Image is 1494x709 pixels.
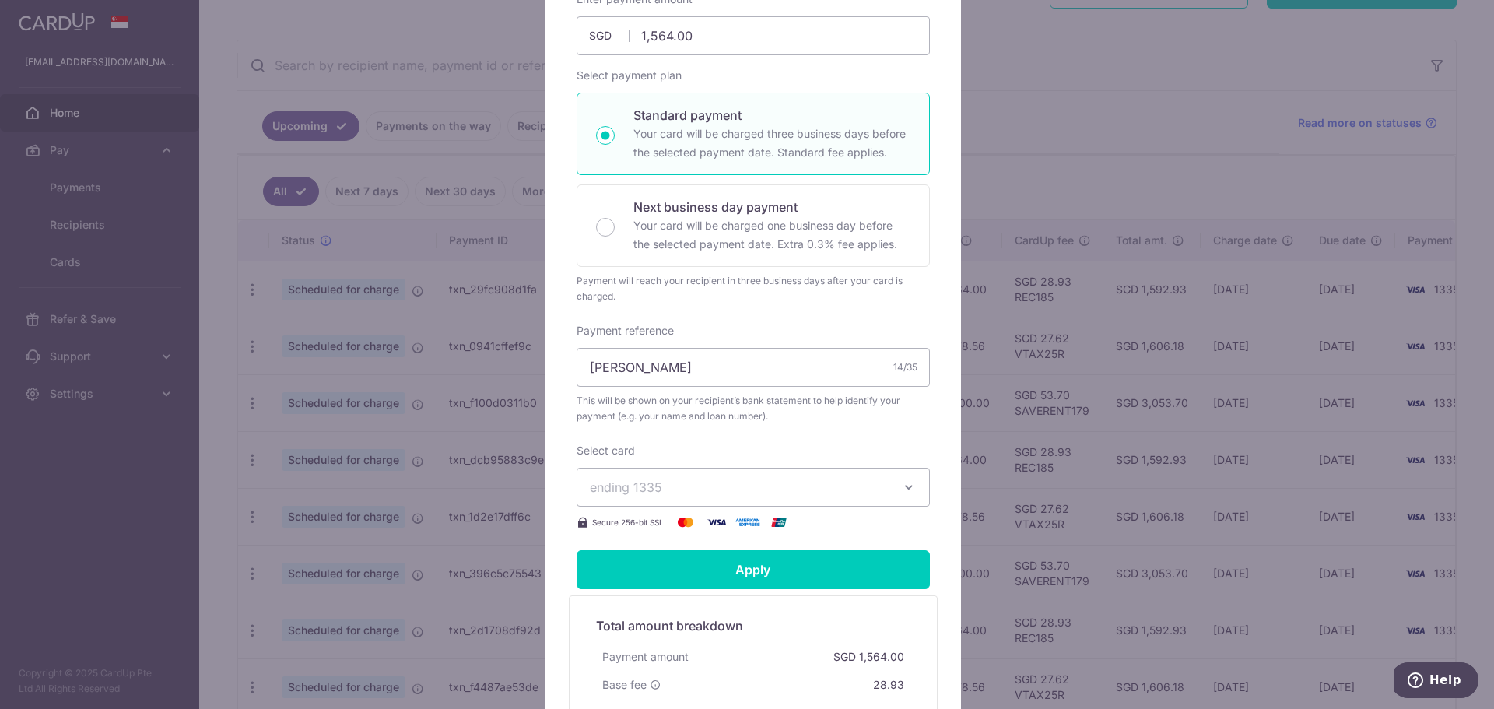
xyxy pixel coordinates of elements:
[35,11,67,25] span: Help
[633,216,910,254] p: Your card will be charged one business day before the selected payment date. Extra 0.3% fee applies.
[596,643,695,671] div: Payment amount
[893,360,917,375] div: 14/35
[592,516,664,528] span: Secure 256-bit SSL
[577,443,635,458] label: Select card
[763,513,794,532] img: UnionPay
[577,468,930,507] button: ending 1335
[596,616,910,635] h5: Total amount breakdown
[577,273,930,304] div: Payment will reach your recipient in three business days after your card is charged.
[589,28,630,44] span: SGD
[633,198,910,216] p: Next business day payment
[633,106,910,125] p: Standard payment
[670,513,701,532] img: Mastercard
[577,16,930,55] input: 0.00
[827,643,910,671] div: SGD 1,564.00
[577,550,930,589] input: Apply
[602,677,647,693] span: Base fee
[590,479,662,495] span: ending 1335
[577,393,930,424] span: This will be shown on your recipient’s bank statement to help identify your payment (e.g. your na...
[867,671,910,699] div: 28.93
[701,513,732,532] img: Visa
[732,513,763,532] img: American Express
[577,323,674,339] label: Payment reference
[1394,662,1478,701] iframe: Opens a widget where you can find more information
[577,68,682,83] label: Select payment plan
[633,125,910,162] p: Your card will be charged three business days before the selected payment date. Standard fee appl...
